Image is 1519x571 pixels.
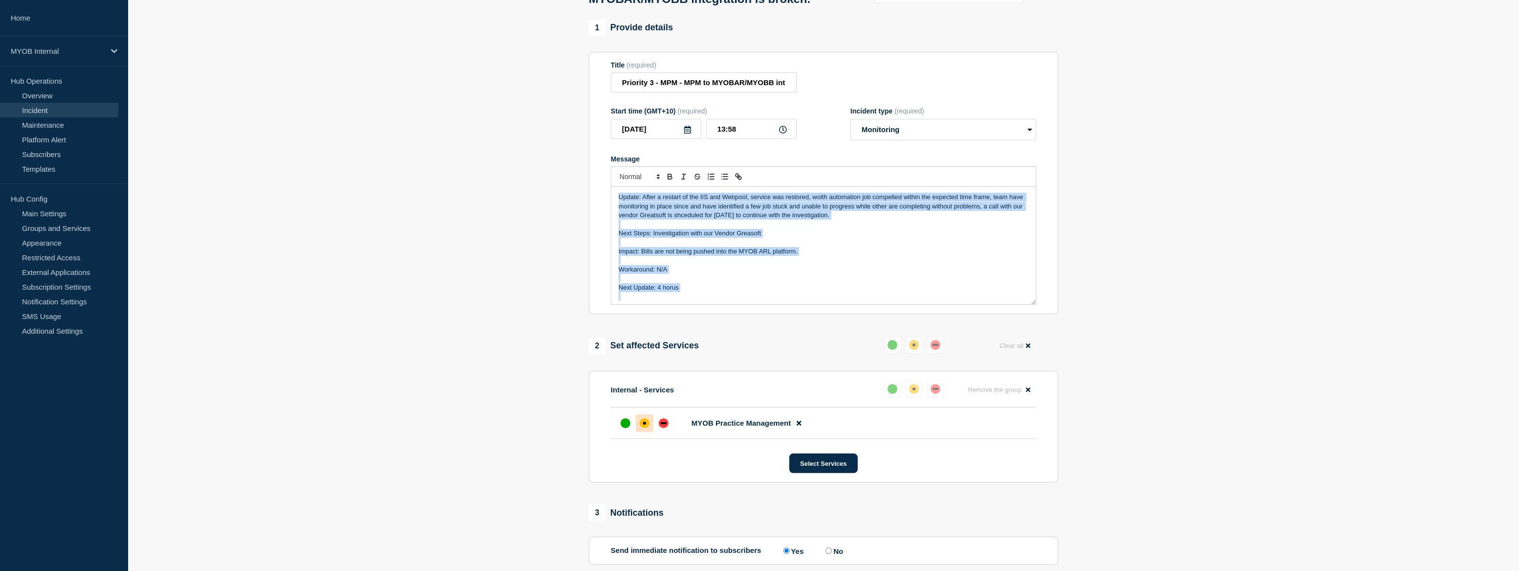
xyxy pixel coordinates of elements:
[888,384,897,394] div: up
[905,380,923,398] button: affected
[619,283,1028,292] p: Next Update: 4 horus
[789,454,857,473] button: Select Services
[611,155,1036,163] div: Message
[927,336,944,354] button: down
[589,338,605,354] span: 2
[968,386,1022,393] span: Remove the group
[619,265,1028,274] p: Workaround: N/A
[11,47,105,55] p: MYOB Internal
[611,72,797,92] input: Title
[619,303,819,309] span: "If you have important information about, or need to be directly involved in, this incident, please
[640,418,649,428] div: affected
[931,340,940,350] div: down
[931,384,940,394] div: down
[611,546,1036,555] div: Send immediate notification to subscribers
[619,247,1028,256] p: Impact: Bills are not being pushed into the MYOB ARL platform.
[905,336,923,354] button: affected
[677,107,707,115] span: (required)
[677,171,691,183] button: Toggle italic text
[589,20,673,36] div: Provide details
[611,107,797,115] div: Start time (GMT+10)
[783,548,790,554] input: Yes
[589,504,664,521] div: Notifications
[850,119,1036,140] select: Incident type
[909,340,919,350] div: affected
[909,384,919,394] div: affected
[659,418,669,428] div: down
[611,187,1036,304] div: Message
[589,504,605,521] span: 3
[692,419,791,427] span: MYOB Practice Management
[615,171,663,183] span: Font size
[962,380,1036,399] button: Remove the group
[927,380,944,398] button: down
[611,119,701,139] input: YYYY-MM-DD
[888,340,897,350] div: up
[621,418,630,428] div: up
[718,171,732,183] button: Toggle bulleted list
[691,171,704,183] button: Toggle strikethrough text
[894,107,924,115] span: (required)
[626,61,656,69] span: (required)
[881,303,883,309] span: "
[819,303,881,309] a: contact Incident Management
[781,546,804,555] label: Yes
[611,61,797,69] div: Title
[589,20,605,36] span: 1
[619,229,1028,238] p: Next Steps: Investigation with our Vendor Greasoft
[884,336,901,354] button: up
[704,171,718,183] button: Toggle ordered list
[826,548,832,554] input: No
[823,546,843,555] label: No
[884,380,901,398] button: up
[850,107,1036,115] div: Incident type
[611,546,761,555] p: Send immediate notification to subscribers
[663,171,677,183] button: Toggle bold text
[732,171,745,183] button: Toggle link
[994,336,1036,355] button: Clear all
[619,193,1028,220] p: Update: After a restart of the IIS and Webpool, service was restored, woith automation job compel...
[706,119,797,139] input: HH:MM
[611,386,674,394] p: Internal - Services
[589,338,699,354] div: Set affected Services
